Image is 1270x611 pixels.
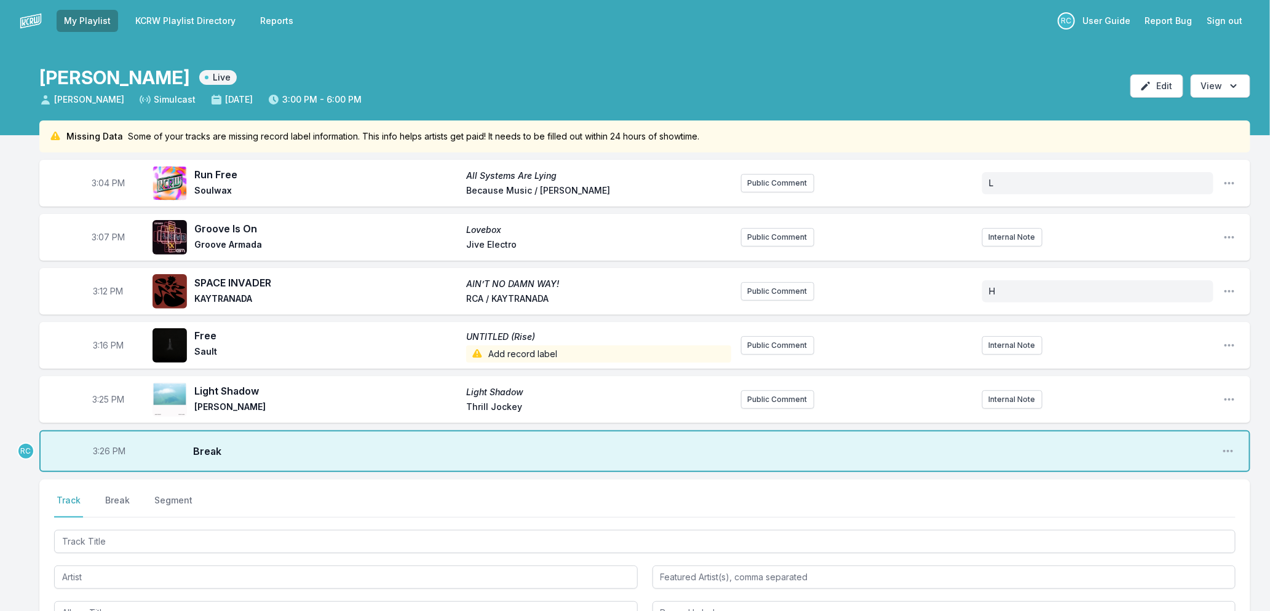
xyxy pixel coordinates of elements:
span: L [990,178,994,188]
p: Raul Campos [17,443,34,460]
button: Public Comment [741,174,814,192]
button: Open options [1191,74,1250,98]
p: Raul Campos [1058,12,1075,30]
span: Timestamp [92,177,125,189]
span: All Systems Are Lying [466,170,731,182]
span: Jive Electro [466,238,731,253]
span: Add record label [466,345,731,363]
img: UNTITLED (Rise) [153,328,187,363]
button: Public Comment [741,390,814,409]
button: Break [103,494,132,518]
span: Light Shadow [466,386,731,398]
button: Segment [152,494,195,518]
span: KAYTRANADA [194,293,459,307]
span: [PERSON_NAME] [194,401,459,416]
a: My Playlist [57,10,118,32]
span: Light Shadow [194,384,459,398]
button: Internal Note [982,390,1042,409]
button: Public Comment [741,336,814,355]
span: Timestamp [93,445,126,457]
button: Open playlist item options [1223,231,1236,243]
span: UNTITLED (Rise) [466,331,731,343]
img: Lovebox [153,220,187,254]
span: Run Free [194,167,459,182]
button: Internal Note [982,336,1042,355]
a: Report Bug [1138,10,1200,32]
span: Thrill Jockey [466,401,731,416]
span: Break [193,444,1212,459]
button: Track [54,494,83,518]
span: SPACE INVADER [194,275,459,290]
span: AIN’T NO DAMN WAY! [466,278,731,290]
span: Live [199,70,237,85]
span: Soulwax [194,184,459,199]
span: Groove Armada [194,238,459,253]
span: Timestamp [92,393,124,406]
button: Edit [1130,74,1183,98]
button: Open playlist item options [1222,445,1234,457]
span: Simulcast [139,93,196,106]
button: Internal Note [982,228,1042,246]
a: User Guide [1075,10,1138,32]
span: Timestamp [92,231,125,243]
input: Track Title [54,530,1236,553]
button: Public Comment [741,228,814,246]
span: [DATE] [210,93,253,106]
button: Open playlist item options [1223,177,1236,189]
span: Because Music / [PERSON_NAME] [466,184,731,199]
span: Sault [194,345,459,363]
span: Missing Data [66,130,123,143]
span: Timestamp [93,339,124,352]
input: Artist [54,566,638,589]
a: Reports [253,10,301,32]
span: 3:00 PM - 6:00 PM [268,93,362,106]
span: RCA / KAYTRANADA [466,293,731,307]
h1: [PERSON_NAME] [39,66,189,89]
span: Lovebox [466,224,731,236]
span: [PERSON_NAME] [39,93,124,106]
img: AIN’T NO DAMN WAY! [153,274,187,309]
img: All Systems Are Lying [153,166,187,200]
span: Groove Is On [194,221,459,236]
span: Some of your tracks are missing record label information. This info helps artists get paid! It ne... [128,130,699,143]
span: H [990,286,996,296]
span: Free [194,328,459,343]
button: Public Comment [741,282,814,301]
button: Open playlist item options [1223,339,1236,352]
img: Light Shadow [153,382,187,417]
button: Open playlist item options [1223,285,1236,298]
span: Timestamp [93,285,124,298]
img: logo-white-87cec1fa9cbef997252546196dc51331.png [20,10,42,32]
input: Featured Artist(s), comma separated [653,566,1236,589]
a: KCRW Playlist Directory [128,10,243,32]
button: Sign out [1200,10,1250,32]
button: Open playlist item options [1223,393,1236,406]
